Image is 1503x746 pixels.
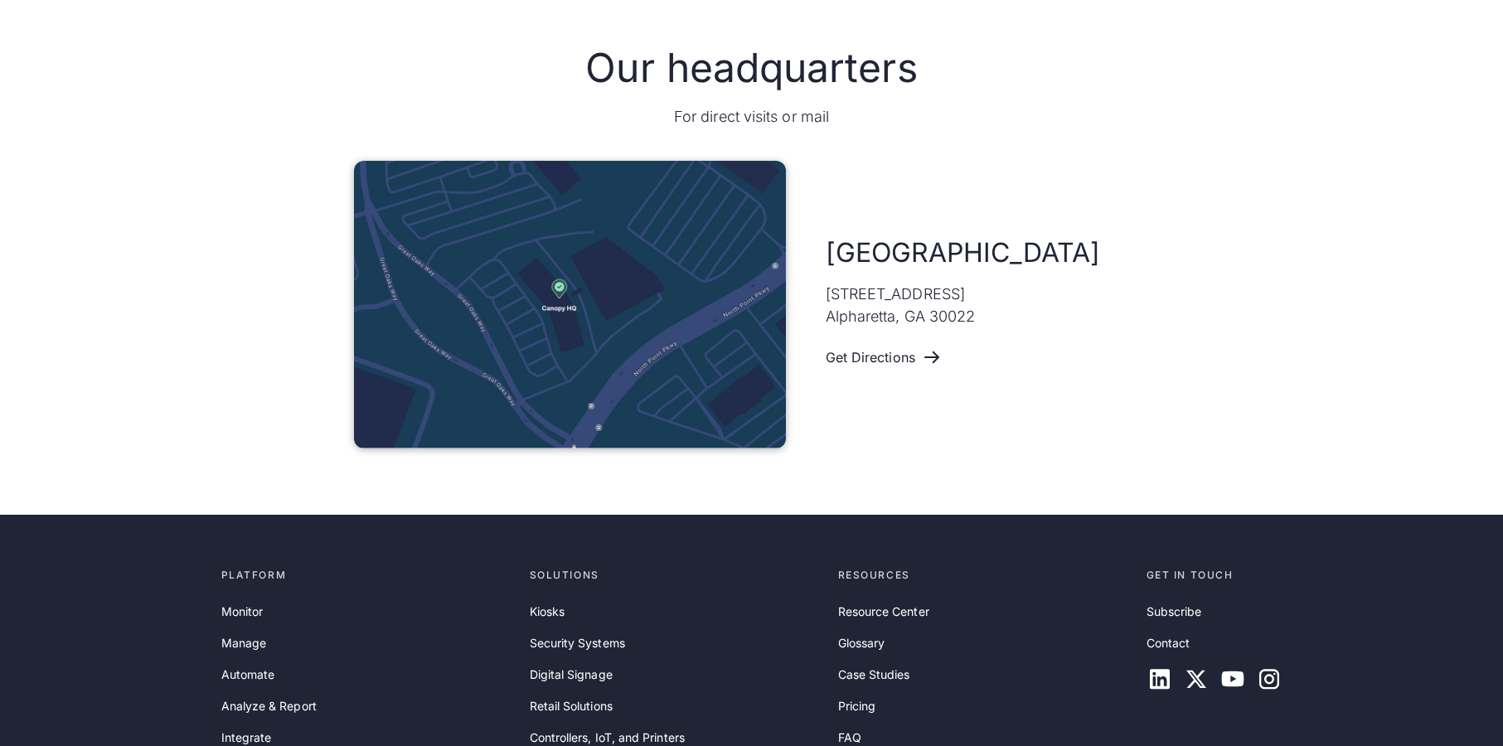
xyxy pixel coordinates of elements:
a: Get Directions [826,341,942,374]
a: Contact [1147,634,1190,652]
a: Resource Center [838,603,929,621]
a: Glossary [838,634,885,652]
a: Kiosks [530,603,565,621]
div: Get Directions [826,350,915,366]
a: Retail Solutions [530,697,613,715]
a: Pricing [838,697,876,715]
div: Resources [838,568,1133,583]
div: Solutions [530,568,825,583]
div: Get in touch [1147,568,1282,583]
a: Manage [221,634,266,652]
p: For direct visits or mail [674,105,829,128]
h2: Our headquarters [585,44,917,92]
a: Case Studies [838,666,910,684]
p: [STREET_ADDRESS] Alpharetta, GA 30022 [826,283,976,327]
h2: [GEOGRAPHIC_DATA] [826,235,1100,270]
a: Monitor [221,603,264,621]
a: Security Systems [530,634,625,652]
a: Digital Signage [530,666,613,684]
a: Subscribe [1147,603,1202,621]
a: Automate [221,666,275,684]
div: Platform [221,568,516,583]
a: Analyze & Report [221,697,317,715]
